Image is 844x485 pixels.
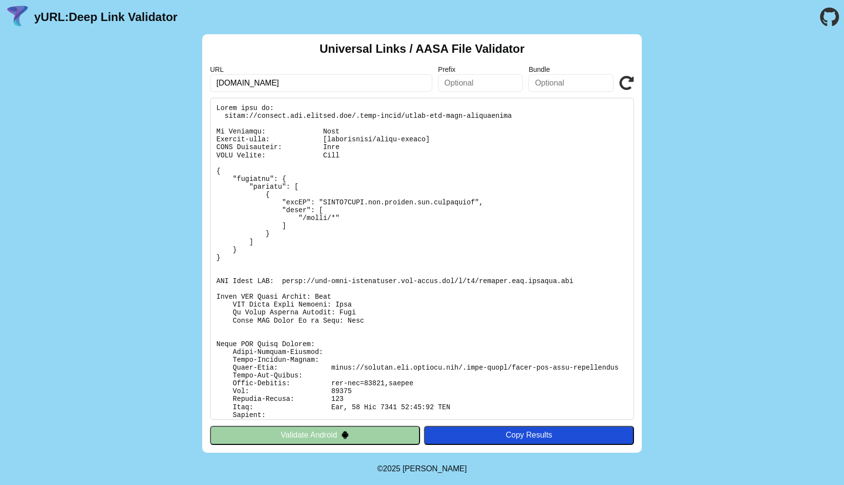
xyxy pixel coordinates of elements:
button: Validate Android [210,426,420,444]
pre: Lorem ipsu do: sitam://consect.adi.elitsed.doe/.temp-incid/utlab-etd-magn-aliquaenima Mi Veniamqu... [210,98,634,420]
img: yURL Logo [5,4,30,30]
input: Optional [438,74,523,92]
input: Optional [528,74,613,92]
a: Michael Ibragimchayev's Personal Site [402,464,467,473]
span: 2025 [383,464,401,473]
label: URL [210,66,432,73]
label: Bundle [528,66,613,73]
img: droidIcon.svg [341,431,349,439]
div: Copy Results [429,431,629,440]
a: yURL:Deep Link Validator [34,10,177,24]
h2: Universal Links / AASA File Validator [319,42,525,56]
label: Prefix [438,66,523,73]
footer: © [377,453,466,485]
input: Required [210,74,432,92]
button: Copy Results [424,426,634,444]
